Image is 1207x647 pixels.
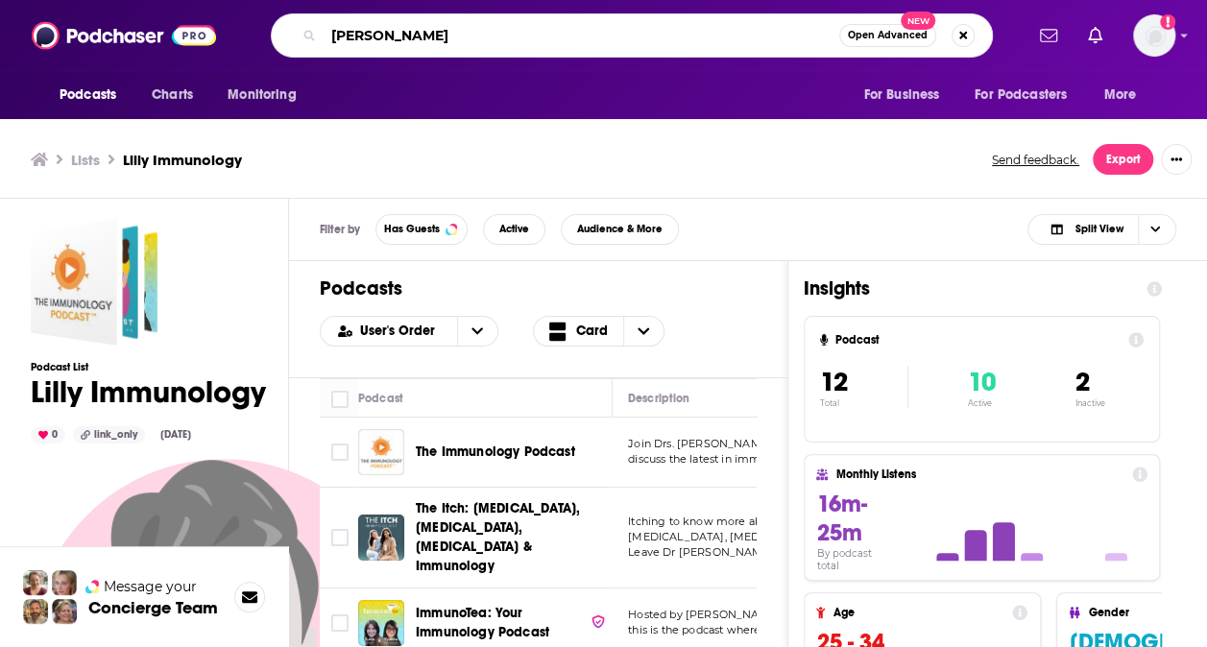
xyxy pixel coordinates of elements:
[848,31,928,40] span: Open Advanced
[358,429,404,475] img: The Immunology Podcast
[835,333,1121,347] h4: Podcast
[962,77,1095,113] button: open menu
[863,82,939,108] span: For Business
[358,387,403,410] div: Podcast
[628,437,933,450] span: Join Drs. [PERSON_NAME] and [PERSON_NAME] as they
[416,443,575,460] span: The Immunology Podcast
[271,13,993,58] div: Search podcasts, credits, & more...
[331,614,349,632] span: Toggle select row
[60,82,116,108] span: Podcasts
[850,77,963,113] button: open menu
[1074,366,1089,398] span: 2
[816,547,895,572] h4: By podcast total
[375,214,468,245] button: Has Guests
[416,443,575,462] a: The Immunology Podcast
[628,515,911,528] span: Itching to know more about environmental and food
[88,598,218,617] h3: Concierge Team
[331,443,349,461] span: Toggle select row
[23,570,48,595] img: Sydney Profile
[358,515,404,561] img: The Itch: Allergies, Asthma, Eczema & Immunology
[561,214,679,245] button: Audience & More
[901,12,935,30] span: New
[577,224,663,234] span: Audience & More
[139,77,205,113] a: Charts
[228,82,296,108] span: Monitoring
[1032,19,1065,52] a: Show notifications dropdown
[816,490,866,547] span: 16m-25m
[1161,144,1192,175] button: Show More Button
[628,530,920,559] span: [MEDICAL_DATA], [MEDICAL_DATA] or immunology? Leave Dr [PERSON_NAME]
[331,529,349,546] span: Toggle select row
[835,467,1123,481] h4: Monthly Listens
[1027,214,1176,245] button: Choose View
[628,387,689,410] div: Description
[71,151,100,169] a: Lists
[1093,144,1153,175] button: Export
[104,577,197,596] span: Message your
[324,20,839,51] input: Search podcasts, credits, & more...
[23,599,48,624] img: Jon Profile
[1080,19,1110,52] a: Show notifications dropdown
[360,324,442,338] span: User's Order
[628,452,896,466] span: discuss the latest in immunology research, and int
[358,600,404,646] img: ImmunoTea: Your Immunology Podcast
[1133,14,1175,57] img: User Profile
[31,361,556,373] h3: Podcast List
[533,316,708,347] h2: Choose View
[416,500,580,574] span: The Itch: [MEDICAL_DATA], [MEDICAL_DATA], [MEDICAL_DATA] & Immunology
[1091,77,1161,113] button: open menu
[320,316,498,347] h2: Choose List sort
[32,17,216,54] img: Podchaser - Follow, Share and Rate Podcasts
[820,366,848,398] span: 12
[1074,224,1123,234] span: Split View
[416,499,606,576] a: The Itch: [MEDICAL_DATA], [MEDICAL_DATA], [MEDICAL_DATA] & Immunology
[1104,82,1137,108] span: More
[1160,14,1175,30] svg: Add a profile image
[384,224,440,234] span: Has Guests
[416,604,606,642] a: ImmunoTea: Your Immunology Podcast
[457,317,497,346] button: open menu
[499,224,529,234] span: Active
[839,24,936,47] button: Open AdvancedNew
[1133,14,1175,57] span: Logged in as Tessarossi87
[833,606,1004,619] h4: Age
[52,570,77,595] img: Jules Profile
[46,77,141,113] button: open menu
[968,398,996,408] p: Active
[31,426,65,443] div: 0
[31,219,157,346] a: Lilly Immunology
[1074,398,1104,408] p: Inactive
[1133,14,1175,57] button: Show profile menu
[321,324,457,338] button: open menu
[31,373,556,411] h1: Lilly Immunology
[975,82,1067,108] span: For Podcasters
[73,426,145,443] div: link_only
[533,316,665,347] button: Choose View
[576,324,608,338] span: Card
[804,276,1131,300] h1: Insights
[483,214,545,245] button: Active
[152,82,193,108] span: Charts
[416,605,549,640] span: ImmunoTea: Your Immunology Podcast
[628,608,904,621] span: Hosted by [PERSON_NAME] and [PERSON_NAME],
[52,599,77,624] img: Barbara Profile
[820,398,907,408] p: Total
[123,151,242,169] h3: Lilly Immunology
[153,427,199,443] div: [DATE]
[591,613,606,630] img: verified Badge
[968,366,996,398] span: 10
[986,152,1085,168] button: Send feedback.
[628,623,893,636] span: this is the podcast where we tell you all about the
[214,77,321,113] button: open menu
